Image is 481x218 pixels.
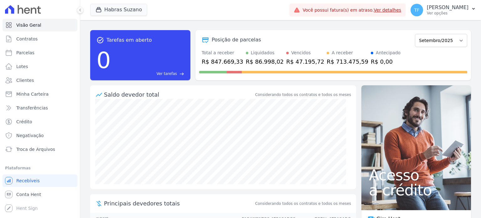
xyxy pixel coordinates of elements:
a: Ver detalhes [374,8,401,13]
a: Contratos [3,33,77,45]
div: Antecipado [376,50,401,56]
span: Considerando todos os contratos e todos os meses [255,201,351,206]
span: Minha Carteira [16,91,49,97]
button: Habras Suzano [90,4,147,16]
a: Ver tarefas east [113,71,184,77]
a: Visão Geral [3,19,77,31]
span: Lotes [16,63,28,70]
a: Minha Carteira [3,88,77,100]
div: R$ 0,00 [371,57,401,66]
span: Contratos [16,36,38,42]
span: Clientes [16,77,34,83]
a: Crédito [3,115,77,128]
div: Posição de parcelas [212,36,261,44]
a: Conta Hent [3,188,77,201]
p: [PERSON_NAME] [427,4,468,11]
span: Troca de Arquivos [16,146,55,152]
div: Considerando todos os contratos e todos os meses [255,92,351,98]
a: Clientes [3,74,77,87]
span: Parcelas [16,50,34,56]
p: Ver opções [427,11,468,16]
div: R$ 86.998,02 [246,57,284,66]
span: Negativação [16,132,44,139]
div: R$ 713.475,59 [327,57,368,66]
span: Tarefas em aberto [106,36,152,44]
span: Visão Geral [16,22,41,28]
div: Plataformas [5,164,75,172]
a: Lotes [3,60,77,73]
div: Total a receber [202,50,243,56]
span: Conta Hent [16,191,41,198]
span: TF [414,8,420,12]
div: Vencidos [291,50,311,56]
span: Principais devedores totais [104,199,254,208]
div: A receber [332,50,353,56]
span: task_alt [96,36,104,44]
span: Recebíveis [16,178,40,184]
span: east [179,72,184,76]
a: Transferências [3,102,77,114]
div: R$ 847.669,33 [202,57,243,66]
span: Ver tarefas [157,71,177,77]
div: Saldo devedor total [104,90,254,99]
div: 0 [96,44,111,77]
span: Transferências [16,105,48,111]
span: Acesso [369,167,463,183]
div: R$ 47.195,72 [286,57,324,66]
a: Parcelas [3,46,77,59]
a: Recebíveis [3,174,77,187]
div: Liquidados [251,50,275,56]
span: a crédito [369,183,463,198]
span: Crédito [16,119,32,125]
a: Negativação [3,129,77,142]
button: TF [PERSON_NAME] Ver opções [406,1,481,19]
span: Você possui fatura(s) em atraso. [303,7,401,13]
a: Troca de Arquivos [3,143,77,156]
